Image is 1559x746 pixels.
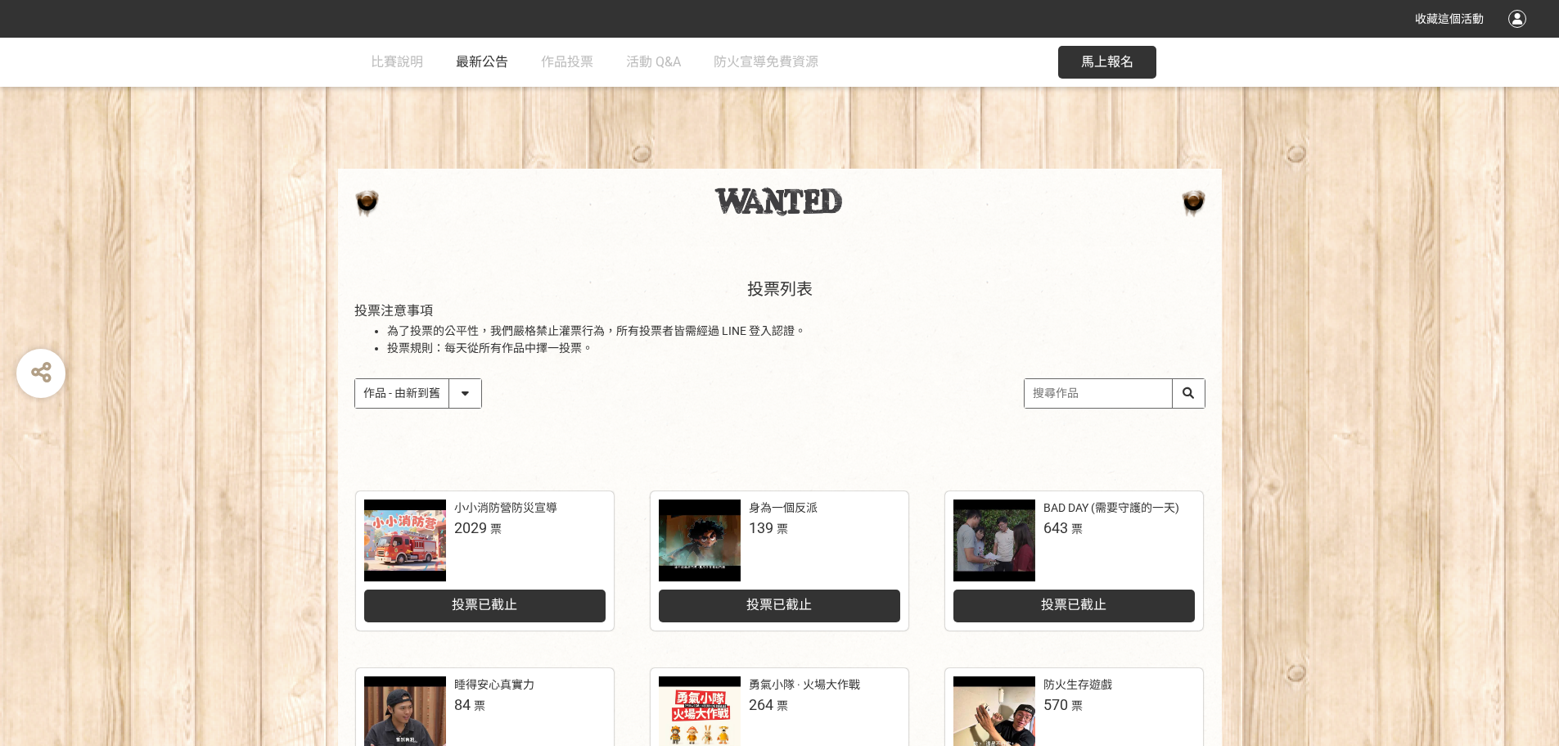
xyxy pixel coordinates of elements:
div: 小小消防營防災宣導 [454,500,557,517]
span: 投票已截止 [452,597,517,613]
a: 比賽說明 [371,38,423,87]
span: 票 [1071,699,1083,712]
button: 馬上報名 [1058,46,1156,79]
span: 票 [777,699,788,712]
span: 收藏這個活動 [1415,12,1484,25]
span: 投票注意事項 [354,303,433,319]
span: 264 [749,696,773,713]
a: BAD DAY (需要守護的一天)643票投票已截止 [945,491,1203,631]
span: 投票已截止 [746,597,812,613]
span: 投票已截止 [1041,597,1106,613]
div: 身為一個反派 [749,500,818,517]
span: 84 [454,696,471,713]
span: 最新公告 [456,54,508,70]
a: 身為一個反派139票投票已截止 [651,491,908,631]
div: BAD DAY (需要守護的一天) [1043,500,1179,517]
span: 2029 [454,519,487,536]
h2: 投票列表 [354,279,1205,299]
span: 馬上報名 [1081,54,1133,70]
span: 票 [1071,522,1083,536]
span: 票 [474,699,485,712]
div: 睡得安心真實力 [454,676,534,694]
span: 防火宣導免費資源 [714,54,818,70]
span: 139 [749,519,773,536]
a: 作品投票 [541,38,593,87]
input: 搜尋作品 [1025,379,1205,408]
span: 票 [777,522,788,536]
span: 570 [1043,696,1068,713]
a: 防火宣導免費資源 [714,38,818,87]
span: 票 [490,522,502,536]
span: 比賽說明 [371,54,423,70]
select: Sorting [355,379,481,408]
span: 活動 Q&A [626,54,681,70]
div: 防火生存遊戲 [1043,676,1112,694]
span: 643 [1043,519,1068,536]
li: 投票規則：每天從所有作品中擇一投票。 [387,340,1205,357]
a: 活動 Q&A [626,38,681,87]
a: 小小消防營防災宣導2029票投票已截止 [356,491,614,631]
li: 為了投票的公平性，我們嚴格禁止灌票行為，所有投票者皆需經過 LINE 登入認證。 [387,323,1205,340]
span: 作品投票 [541,54,593,70]
div: 勇氣小隊 · 火場大作戰 [749,676,860,694]
a: 最新公告 [456,38,508,87]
